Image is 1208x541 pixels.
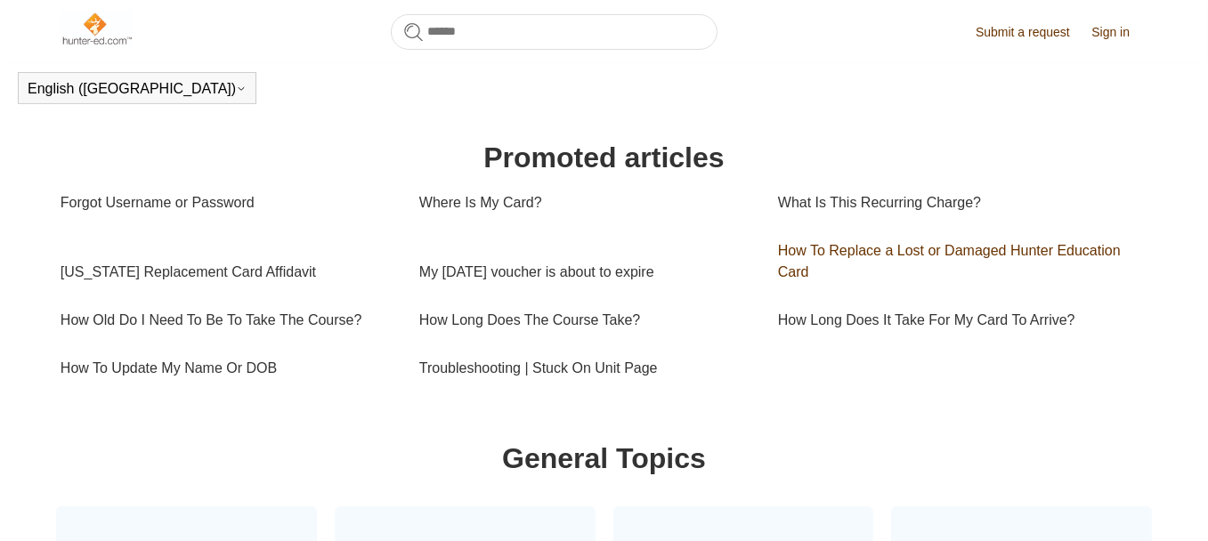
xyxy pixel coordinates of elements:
a: Where Is My Card? [419,179,751,227]
a: How To Update My Name Or DOB [61,344,393,392]
a: Submit a request [976,23,1088,42]
a: How Long Does It Take For My Card To Arrive? [778,296,1137,344]
button: English ([GEOGRAPHIC_DATA]) [28,81,247,97]
a: What Is This Recurring Charge? [778,179,1137,227]
img: Hunter-Ed Help Center home page [61,11,133,46]
input: Search [391,14,718,50]
a: How To Replace a Lost or Damaged Hunter Education Card [778,227,1137,296]
a: My [DATE] voucher is about to expire [419,248,751,296]
a: Troubleshooting | Stuck On Unit Page [419,344,751,392]
a: How Old Do I Need To Be To Take The Course? [61,296,393,344]
h1: Promoted articles [61,136,1147,179]
a: Sign in [1091,23,1147,42]
a: Forgot Username or Password [61,179,393,227]
a: [US_STATE] Replacement Card Affidavit [61,248,393,296]
a: How Long Does The Course Take? [419,296,751,344]
h1: General Topics [61,437,1147,480]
